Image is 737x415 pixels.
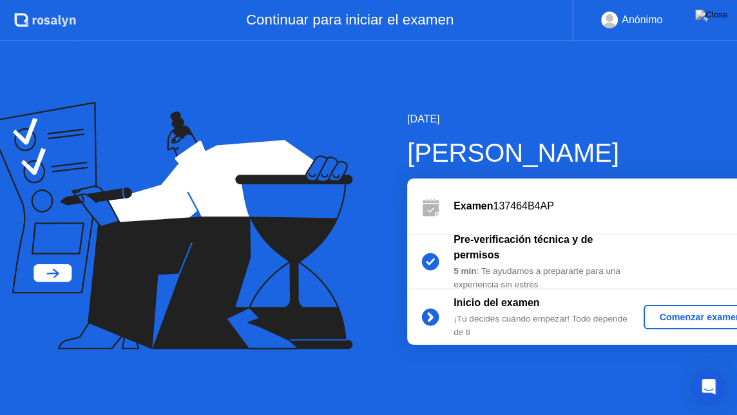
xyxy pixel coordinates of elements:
b: Pre-verificación técnica y de permisos [454,234,593,260]
b: Inicio del examen [454,297,539,308]
img: Close [695,10,727,20]
div: Open Intercom Messenger [693,371,724,402]
b: 5 min [454,266,477,276]
b: Examen [454,200,493,211]
div: Anónimo [622,12,662,28]
div: ¡Tú decides cuándo empezar! Todo depende de ti [454,313,639,339]
div: : Te ayudamos a prepararte para una experiencia sin estrés [454,265,639,291]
